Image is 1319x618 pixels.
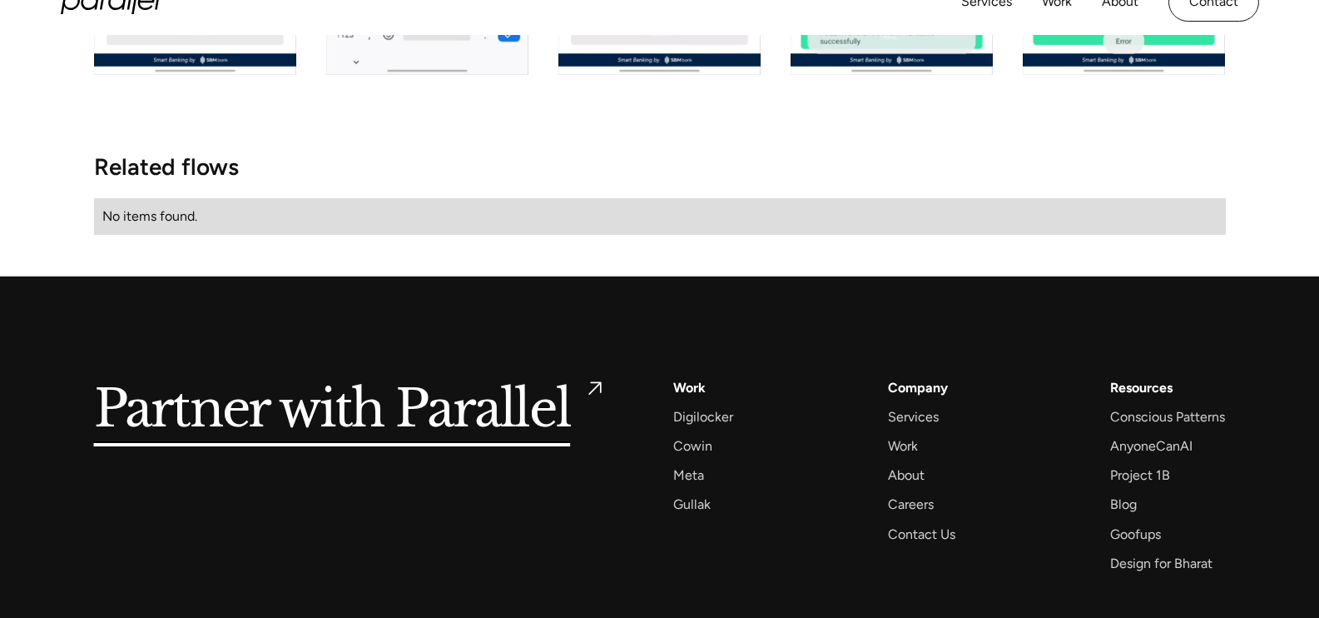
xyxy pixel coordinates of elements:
a: Gullak [673,493,711,516]
a: AnyoneCanAI [1110,435,1193,457]
a: Work [673,376,706,399]
a: Cowin [673,435,712,457]
h5: Partner with Parallel [94,376,571,444]
a: Conscious Patterns [1110,406,1225,428]
a: Company [888,376,948,399]
a: Partner with Parallel [94,376,607,444]
a: Contact Us [888,523,955,546]
a: Digilocker [673,406,733,428]
a: Work [888,435,918,457]
div: No items found. [102,207,1217,227]
a: About [888,464,925,486]
a: Project 1B [1110,464,1170,486]
a: Services [888,406,939,428]
a: Goofups [1110,523,1161,546]
a: Meta [673,464,704,486]
a: Blog [1110,493,1137,516]
a: Careers [888,493,934,516]
div: Resources [1110,376,1173,399]
a: Design for Bharat [1110,552,1212,575]
h2: Related flows [94,155,1226,178]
